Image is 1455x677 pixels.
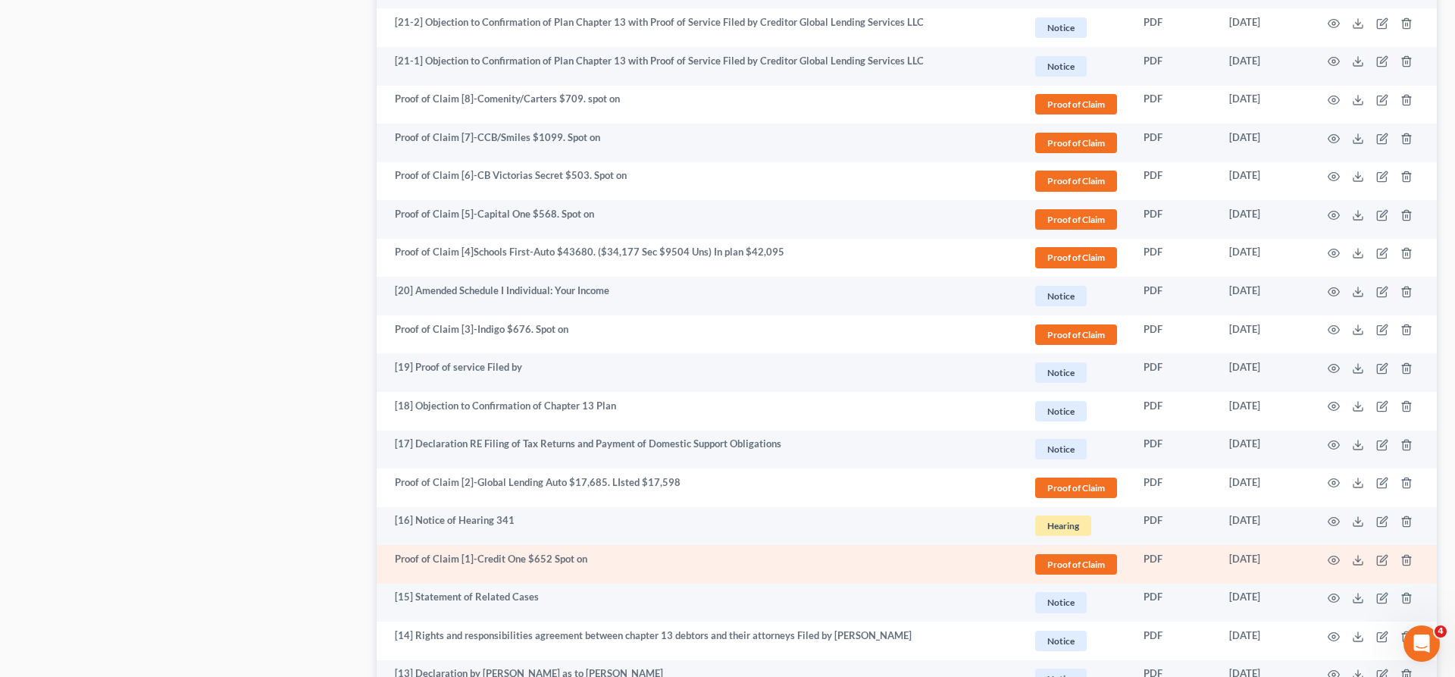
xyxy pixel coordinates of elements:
td: [DATE] [1217,86,1309,124]
td: Proof of Claim [1]-Credit One $652 Spot on [377,545,1021,584]
a: Proof of Claim [1033,475,1119,500]
td: [17] Declaration RE Filing of Tax Returns and Payment of Domestic Support Obligations [377,431,1021,469]
td: [DATE] [1217,8,1309,47]
td: [DATE] [1217,545,1309,584]
td: [DATE] [1217,392,1309,431]
td: [DATE] [1217,507,1309,546]
span: Notice [1035,286,1087,306]
span: Notice [1035,17,1087,38]
a: Proof of Claim [1033,130,1119,155]
td: [DATE] [1217,47,1309,86]
a: Notice [1033,284,1119,309]
td: [21-1] Objection to Confirmation of Plan Chapter 13 with Proof of Service Filed by Creditor Globa... [377,47,1021,86]
a: Proof of Claim [1033,245,1119,270]
td: [DATE] [1217,200,1309,239]
td: PDF [1131,8,1217,47]
td: PDF [1131,507,1217,546]
td: PDF [1131,200,1217,239]
td: PDF [1131,162,1217,201]
td: PDF [1131,622,1217,660]
td: PDF [1131,239,1217,277]
td: [DATE] [1217,162,1309,201]
span: Hearing [1035,516,1091,536]
td: [14] Rights and responsibilities agreement between chapter 13 debtors and their attorneys Filed b... [377,622,1021,660]
span: Proof of Claim [1035,324,1117,345]
td: PDF [1131,584,1217,622]
td: Proof of Claim [2]-Global Lending Auto $17,685. LIsted $17,598 [377,469,1021,507]
td: [DATE] [1217,124,1309,162]
td: PDF [1131,392,1217,431]
a: Notice [1033,590,1119,615]
iframe: Intercom live chat [1403,625,1440,662]
span: Proof of Claim [1035,94,1117,114]
td: [DATE] [1217,277,1309,315]
span: 4 [1435,625,1447,638]
a: Hearing [1033,513,1119,538]
a: Proof of Claim [1033,168,1119,193]
td: PDF [1131,431,1217,469]
span: Proof of Claim [1035,247,1117,268]
td: [DATE] [1217,469,1309,507]
td: [21-2] Objection to Confirmation of Plan Chapter 13 with Proof of Service Filed by Creditor Globa... [377,8,1021,47]
td: PDF [1131,86,1217,124]
td: [19] Proof of service Filed by [377,353,1021,392]
a: Notice [1033,54,1119,79]
a: Proof of Claim [1033,207,1119,232]
td: Proof of Claim [8]-Comenity/Carters $709. spot on [377,86,1021,124]
td: [20] Amended Schedule I Individual: Your Income [377,277,1021,315]
td: PDF [1131,545,1217,584]
span: Proof of Claim [1035,133,1117,153]
a: Notice [1033,437,1119,462]
td: [DATE] [1217,315,1309,354]
td: [DATE] [1217,431,1309,469]
span: Proof of Claim [1035,478,1117,498]
td: PDF [1131,277,1217,315]
span: Proof of Claim [1035,171,1117,191]
td: Proof of Claim [3]-Indigo $676. Spot on [377,315,1021,354]
a: Notice [1033,399,1119,424]
td: [15] Statement of Related Cases [377,584,1021,622]
td: PDF [1131,47,1217,86]
span: Proof of Claim [1035,209,1117,230]
td: [DATE] [1217,353,1309,392]
td: Proof of Claim [7]-CCB/Smiles $1099. Spot on [377,124,1021,162]
td: [DATE] [1217,584,1309,622]
td: [16] Notice of Hearing 341 [377,507,1021,546]
span: Notice [1035,401,1087,422]
a: Notice [1033,360,1119,385]
td: PDF [1131,315,1217,354]
td: PDF [1131,353,1217,392]
td: Proof of Claim [6]-CB Victorias Secret $503. Spot on [377,162,1021,201]
span: Proof of Claim [1035,554,1117,575]
a: Proof of Claim [1033,552,1119,577]
span: Notice [1035,631,1087,651]
span: Notice [1035,592,1087,613]
span: Notice [1035,439,1087,459]
td: [18] Objection to Confirmation of Chapter 13 Plan [377,392,1021,431]
td: Proof of Claim [4]Schools First-Auto $43680. ($34,177 Sec $9504 Uns) In plan $42,095 [377,239,1021,277]
a: Proof of Claim [1033,322,1119,347]
a: Proof of Claim [1033,92,1119,117]
span: Notice [1035,56,1087,77]
td: Proof of Claim [5]-Capital One $568. Spot on [377,200,1021,239]
td: [DATE] [1217,622,1309,660]
td: PDF [1131,469,1217,507]
td: PDF [1131,124,1217,162]
td: [DATE] [1217,239,1309,277]
a: Notice [1033,628,1119,653]
a: Notice [1033,15,1119,40]
span: Notice [1035,362,1087,383]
